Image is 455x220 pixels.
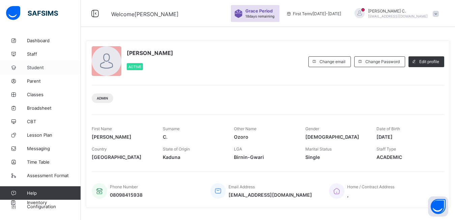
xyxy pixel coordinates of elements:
span: Change email [320,59,345,64]
span: ACADEMIC [376,154,437,160]
span: Messaging [27,146,81,151]
span: 18 days remaining [245,14,274,18]
span: Marital Status [305,146,332,152]
span: Change Password [365,59,400,64]
span: Admin [97,96,108,100]
span: Edit profile [419,59,439,64]
span: Broadsheet [27,105,81,111]
span: Help [27,190,81,196]
span: Staff Type [376,146,396,152]
span: , [347,192,394,198]
button: Open asap [428,196,448,217]
img: sticker-purple.71386a28dfed39d6af7621340158ba97.svg [234,9,243,18]
span: [EMAIL_ADDRESS][DOMAIN_NAME] [229,192,312,198]
span: Home / Contract Address [347,184,394,189]
span: Date of Birth [376,126,400,131]
span: Active [128,65,141,69]
span: [PERSON_NAME] [92,134,153,140]
span: [DATE] [376,134,437,140]
span: Birnin-Gwari [234,154,295,160]
span: Welcome [PERSON_NAME] [111,11,179,18]
span: [PERSON_NAME] [127,50,173,56]
span: Student [27,65,81,70]
span: Kaduna [163,154,224,160]
span: 08098415938 [110,192,143,198]
span: Staff [27,51,81,57]
span: Classes [27,92,81,97]
span: First Name [92,126,112,131]
div: EmmanuelC. [348,8,442,19]
span: Ozoro [234,134,295,140]
span: Assessment Format [27,173,81,178]
span: LGA [234,146,242,152]
span: Country [92,146,107,152]
span: CBT [27,119,81,124]
span: [DEMOGRAPHIC_DATA] [305,134,366,140]
span: C. [163,134,224,140]
span: Gender [305,126,319,131]
span: Email Address [229,184,255,189]
span: [PERSON_NAME] C. [368,8,428,13]
span: Surname [163,126,180,131]
span: State of Origin [163,146,190,152]
span: Configuration [27,204,81,209]
span: Other Name [234,126,256,131]
span: Grace Period [245,8,273,13]
span: Phone Number [110,184,138,189]
span: Parent [27,78,81,84]
span: session/term information [286,11,341,16]
span: Time Table [27,159,81,165]
img: safsims [6,6,58,20]
span: Dashboard [27,38,81,43]
span: Single [305,154,366,160]
span: Lesson Plan [27,132,81,138]
span: [EMAIL_ADDRESS][DOMAIN_NAME] [368,14,428,18]
span: [GEOGRAPHIC_DATA] [92,154,153,160]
